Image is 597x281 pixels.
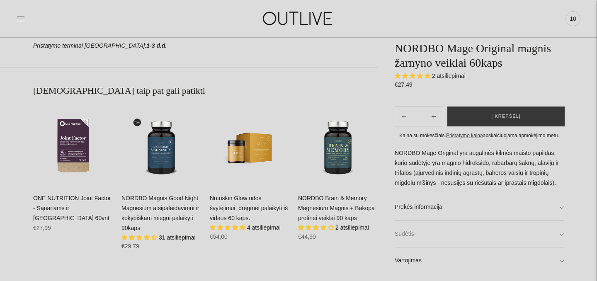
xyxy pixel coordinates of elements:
[298,233,316,240] span: €44,90
[33,85,378,97] h2: [DEMOGRAPHIC_DATA] taip pat gali patikti
[491,112,521,121] span: Į krepšelį
[395,81,413,88] span: €27,49
[335,224,369,231] span: 2 atsiliepimai
[121,105,201,185] a: NORDBO Magnis Good Night Magnesium atsipalaidavimui ir kokybiškam miegui palaikyti 90kaps
[446,133,483,138] a: Pristatymo kaina
[395,148,564,188] p: NORDBO Mage Original yra augalinės kilmės maisto papildas, kurio sudėtyje yra magnio hidroksido, ...
[33,195,111,221] a: ONE NUTRITION Joint Factor - Sąnariams ir [GEOGRAPHIC_DATA] 60vnt
[210,105,290,185] a: Nutriskin Glow odos švytėjimui, drėgmei palaikyti iš vidaus 60 kaps.
[298,105,378,185] a: NORDBO Brain & Memory Magnesium Magnis + Bakopa protinei veiklai 90 kaps
[567,13,579,24] span: 10
[565,10,580,28] a: 10
[121,234,159,241] span: 4.71 stars
[33,105,113,185] a: ONE NUTRITION Joint Factor - Sąnariams ir Kaulams 60vnt
[210,224,247,231] span: 4.75 stars
[121,243,139,250] span: €29,79
[395,220,564,247] a: Sudėtis
[33,225,51,231] span: €27,99
[395,194,564,220] a: Prekės informacija
[121,195,199,231] a: NORDBO Magnis Good Night Magnesium atsipalaidavimui ir kokybiškam miegui palaikyti 90kaps
[33,42,146,49] em: Pristatymo terminai [GEOGRAPHIC_DATA]:
[247,224,281,231] span: 4 atsiliepimai
[159,234,196,241] span: 31 atsiliepimai
[413,111,425,123] input: Product quantity
[298,224,335,231] span: 4.00 stars
[395,73,432,79] span: 5.00 stars
[447,107,565,126] button: Į krepšelį
[395,131,564,140] div: Kaina su mokesčiais. apskaičiuojama apmokėjimo metu.
[146,42,167,49] strong: 1-3 d.d.
[425,107,443,126] button: Subtract product quantity
[395,107,413,126] button: Add product quantity
[247,4,350,33] img: OUTLIVE
[432,73,466,79] span: 2 atsiliepimai
[395,247,564,274] a: Vartojimas
[395,41,564,70] h1: NORDBO Mage Original magnis žarnyno veiklai 60kaps
[210,195,288,221] a: Nutriskin Glow odos švytėjimui, drėgmei palaikyti iš vidaus 60 kaps.
[210,233,228,240] span: €54,00
[298,195,375,221] a: NORDBO Brain & Memory Magnesium Magnis + Bakopa protinei veiklai 90 kaps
